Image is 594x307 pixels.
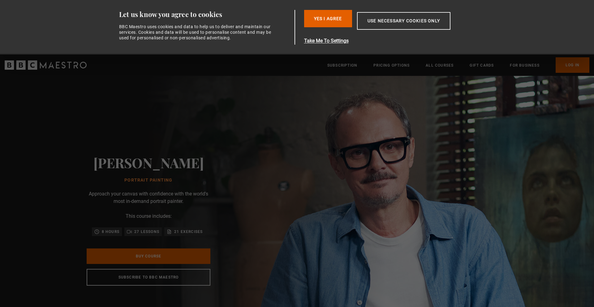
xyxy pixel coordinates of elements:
p: 8 hours [102,229,119,235]
button: Take Me To Settings [304,37,480,45]
div: BBC Maestro uses cookies and data to help us to deliver and maintain our services. Cookies and da... [119,24,275,41]
h1: Portrait Painting [93,178,204,183]
div: Let us know you agree to cookies [119,10,292,19]
a: Subscription [327,62,357,68]
p: This course includes: [126,213,172,220]
a: Buy Course [87,248,210,264]
button: Yes I Agree [304,10,352,27]
h2: [PERSON_NAME] [93,155,204,170]
svg: BBC Maestro [5,60,87,70]
a: For business [510,62,539,68]
a: All Courses [426,62,454,68]
a: Log In [556,57,589,73]
p: 27 lessons [134,229,159,235]
button: Use necessary cookies only [357,12,450,30]
p: Approach your canvas with confidence with the world's most in-demand portrait painter. [87,190,210,205]
p: 21 exercises [174,229,203,235]
a: Pricing Options [373,62,410,68]
a: Gift Cards [470,62,494,68]
a: Subscribe to BBC Maestro [87,269,210,286]
nav: Primary [327,57,589,73]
